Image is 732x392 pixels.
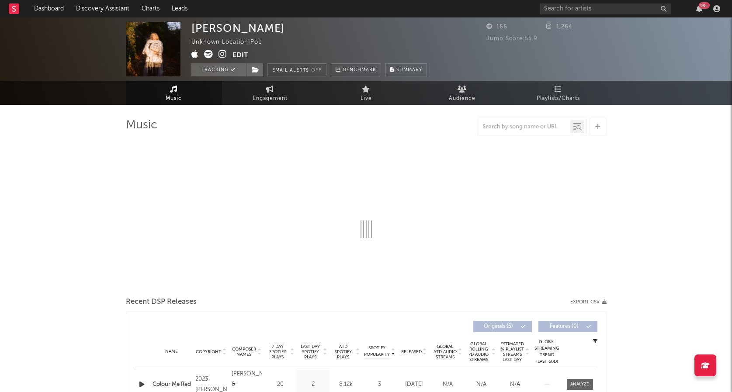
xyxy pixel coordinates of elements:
span: Music [166,93,182,104]
a: Live [318,81,414,105]
span: Engagement [253,93,288,104]
span: Last Day Spotify Plays [299,344,322,360]
span: Global ATD Audio Streams [433,344,457,360]
span: Audience [449,93,475,104]
span: Benchmark [343,65,376,76]
button: Tracking [191,63,246,76]
div: 3 [364,380,395,389]
div: N/A [500,380,530,389]
span: Originals ( 5 ) [479,324,519,329]
button: 99+ [696,5,702,12]
em: Off [311,68,322,73]
span: Spotify Popularity [364,345,390,358]
span: Jump Score: 55.9 [486,36,538,41]
span: Live [361,93,372,104]
div: N/A [433,380,462,389]
button: Summary [385,63,427,76]
span: Released [401,349,422,354]
span: 7 Day Spotify Plays [266,344,289,360]
button: Edit [232,50,248,61]
div: [PERSON_NAME] [191,22,285,34]
span: Recent DSP Releases [126,297,197,307]
a: Audience [414,81,510,105]
span: 1,264 [546,24,572,30]
span: Estimated % Playlist Streams Last Day [500,341,524,362]
a: Colour Me Red [153,380,191,389]
div: 2 [299,380,327,389]
div: 20 [266,380,295,389]
button: Email AlertsOff [267,63,326,76]
div: 8.12k [332,380,360,389]
input: Search by song name or URL [478,124,570,131]
span: Composer Names [232,347,257,357]
button: Originals(5) [473,321,532,332]
div: Name [153,348,191,355]
span: Copyright [196,349,221,354]
div: [DATE] [399,380,429,389]
div: Unknown Location | Pop [191,37,272,48]
span: Features ( 0 ) [544,324,584,329]
input: Search for artists [540,3,671,14]
div: 99 + [699,2,710,9]
span: Summary [396,68,422,72]
a: Playlists/Charts [510,81,607,105]
button: Export CSV [570,299,607,305]
span: Global Rolling 7D Audio Streams [467,341,491,362]
a: Benchmark [331,63,381,76]
button: Features(0) [538,321,597,332]
span: 166 [486,24,507,30]
a: Engagement [222,81,318,105]
span: Playlists/Charts [537,93,580,104]
div: N/A [467,380,496,389]
span: ATD Spotify Plays [332,344,355,360]
a: Music [126,81,222,105]
div: Global Streaming Trend (Last 60D) [534,339,560,365]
